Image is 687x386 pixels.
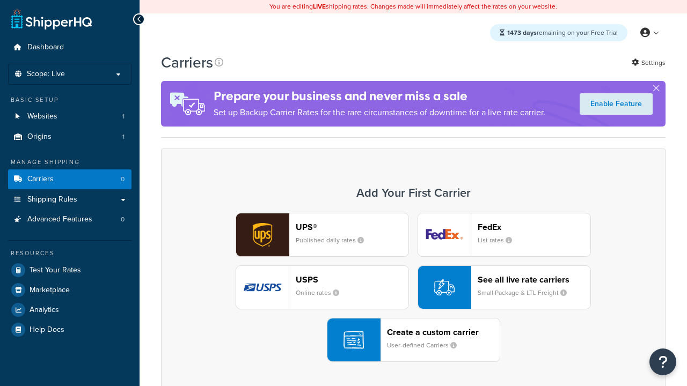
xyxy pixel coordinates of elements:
img: ups logo [236,213,289,256]
span: Analytics [30,306,59,315]
button: ups logoUPS®Published daily rates [236,213,409,257]
button: See all live rate carriersSmall Package & LTL Freight [418,265,591,309]
strong: 1473 days [507,28,537,38]
li: Websites [8,107,131,127]
small: Published daily rates [296,235,372,245]
div: Manage Shipping [8,158,131,167]
a: Enable Feature [580,93,653,115]
span: Marketplace [30,286,70,295]
small: Online rates [296,288,348,298]
img: fedEx logo [418,213,471,256]
li: Advanced Features [8,210,131,229]
a: Analytics [8,300,131,320]
span: Advanced Features [27,215,92,224]
button: Open Resource Center [649,348,676,375]
div: remaining on your Free Trial [490,24,627,41]
li: Carriers [8,169,131,189]
span: 1 [122,112,125,121]
span: Test Your Rates [30,266,81,275]
a: Dashboard [8,38,131,57]
span: Origins [27,132,52,142]
span: Websites [27,112,57,121]
small: Small Package & LTL Freight [478,288,575,298]
b: LIVE [313,2,326,11]
img: icon-carrier-liverate-becf4550.svg [434,277,455,298]
header: See all live rate carriers [478,274,590,285]
img: ad-rules-rateshop-fe6ec290ccb7230408bd80ed9643f0289d75e0ffd9eb532fc0e269fcd187b520.png [161,81,214,127]
a: Advanced Features 0 [8,210,131,229]
span: 0 [121,215,125,224]
button: fedEx logoFedExList rates [418,213,591,257]
small: User-defined Carriers [387,340,465,350]
a: Marketplace [8,280,131,300]
header: UPS® [296,222,408,232]
a: Origins 1 [8,127,131,147]
span: Scope: Live [27,70,65,79]
header: FedEx [478,222,590,232]
span: Shipping Rules [27,195,77,204]
img: icon-carrier-custom-c93b8a24.svg [343,330,364,350]
span: 0 [121,175,125,184]
img: usps logo [236,266,289,309]
span: Carriers [27,175,54,184]
li: Origins [8,127,131,147]
span: 1 [122,132,125,142]
p: Set up Backup Carrier Rates for the rare circumstances of downtime for a live rate carrier. [214,105,545,120]
a: ShipperHQ Home [11,8,92,29]
header: Create a custom carrier [387,327,500,337]
div: Resources [8,249,131,258]
small: List rates [478,235,521,245]
a: Test Your Rates [8,261,131,280]
a: Settings [632,55,666,70]
a: Carriers 0 [8,169,131,189]
span: Help Docs [30,325,64,335]
a: Help Docs [8,320,131,339]
h3: Add Your First Carrier [172,187,654,199]
button: Create a custom carrierUser-defined Carriers [327,318,500,362]
span: Dashboard [27,43,64,52]
h4: Prepare your business and never miss a sale [214,87,545,105]
header: USPS [296,274,408,285]
h1: Carriers [161,52,213,73]
div: Basic Setup [8,95,131,105]
a: Websites 1 [8,107,131,127]
button: usps logoUSPSOnline rates [236,265,409,309]
a: Shipping Rules [8,190,131,210]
